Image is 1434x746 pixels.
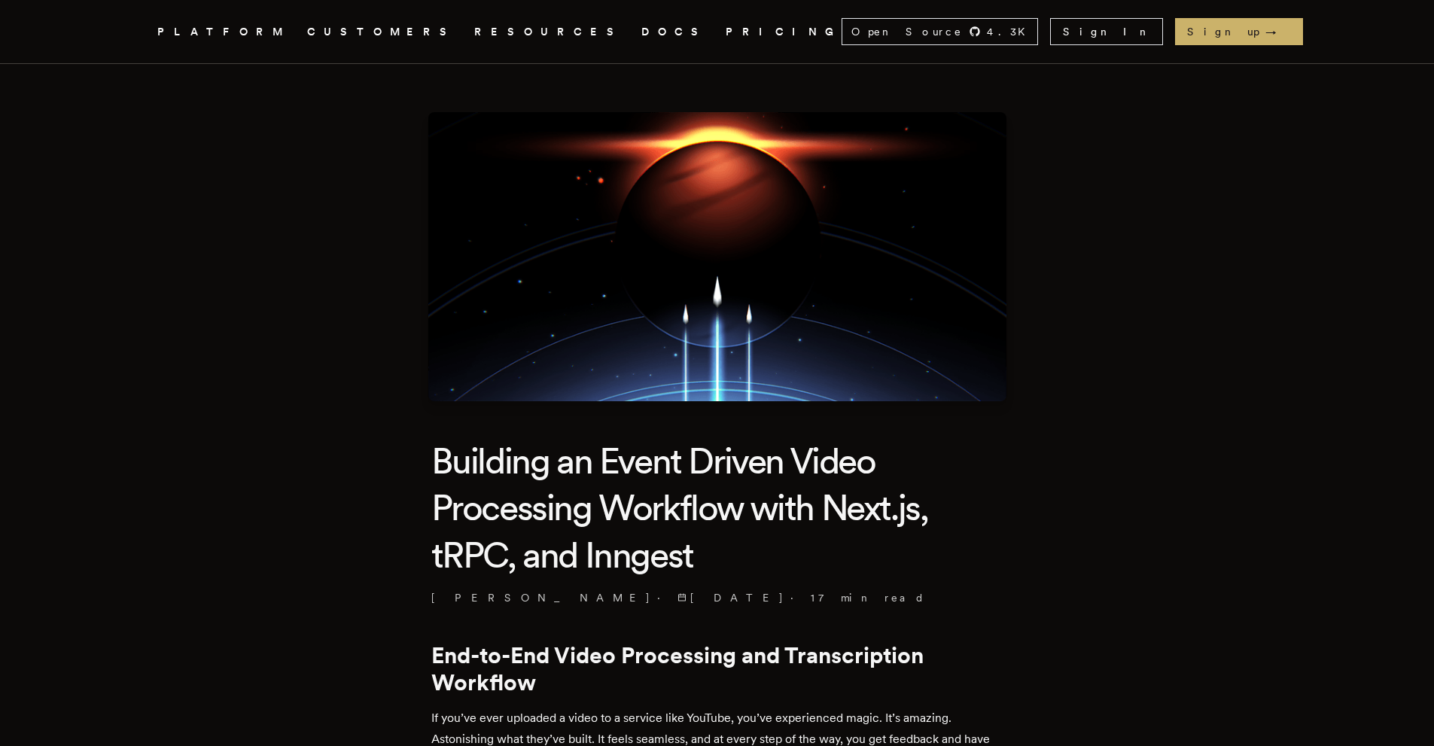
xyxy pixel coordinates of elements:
span: Open Source [851,24,963,39]
span: → [1265,24,1291,39]
span: 17 min read [811,590,925,605]
a: Sign up [1175,18,1303,45]
span: 4.3 K [987,24,1034,39]
a: PRICING [726,23,842,41]
p: · · [431,590,1003,605]
h1: Building an Event Driven Video Processing Workflow with Next.js, tRPC, and Inngest [431,437,1003,578]
h1: End-to-End Video Processing and Transcription Workflow [431,641,1003,696]
a: [PERSON_NAME] [431,590,651,605]
a: CUSTOMERS [307,23,456,41]
button: RESOURCES [474,23,623,41]
img: Featured image for Building an Event Driven Video Processing Workflow with Next.js, tRPC, and Inn... [428,112,1006,401]
span: [DATE] [677,590,784,605]
a: Sign In [1050,18,1163,45]
a: DOCS [641,23,708,41]
button: PLATFORM [157,23,289,41]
